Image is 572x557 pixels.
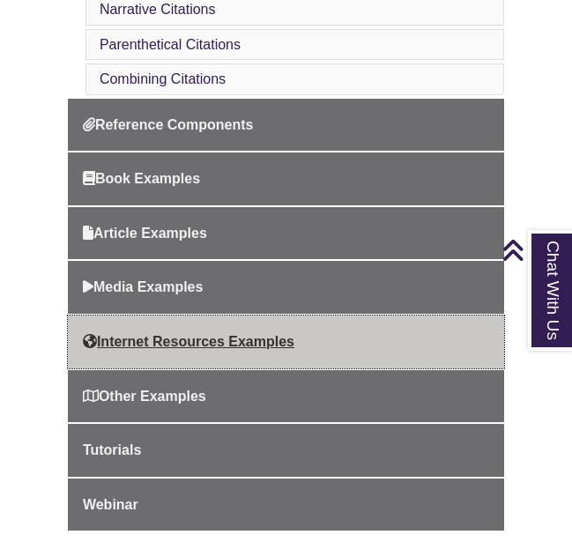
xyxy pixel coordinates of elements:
a: Back to Top [501,238,568,262]
span: Article Examples [83,226,207,241]
a: Article Examples [68,207,504,260]
a: Narrative Citations [100,2,216,17]
a: Reference Components [68,99,504,152]
a: Other Examples [68,370,504,423]
a: Book Examples [68,152,504,205]
a: Tutorials [68,424,504,477]
span: Reference Components [83,117,254,132]
span: Internet Resources Examples [83,334,294,349]
a: Webinar [68,479,504,531]
span: Book Examples [83,171,200,186]
span: Other Examples [83,389,206,404]
span: Tutorials [83,442,141,457]
a: Internet Resources Examples [68,316,504,368]
span: Media Examples [83,279,204,294]
a: Media Examples [68,261,504,314]
a: Parenthetical Citations [100,37,241,52]
a: Combining Citations [100,71,226,86]
span: Webinar [83,497,138,512]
